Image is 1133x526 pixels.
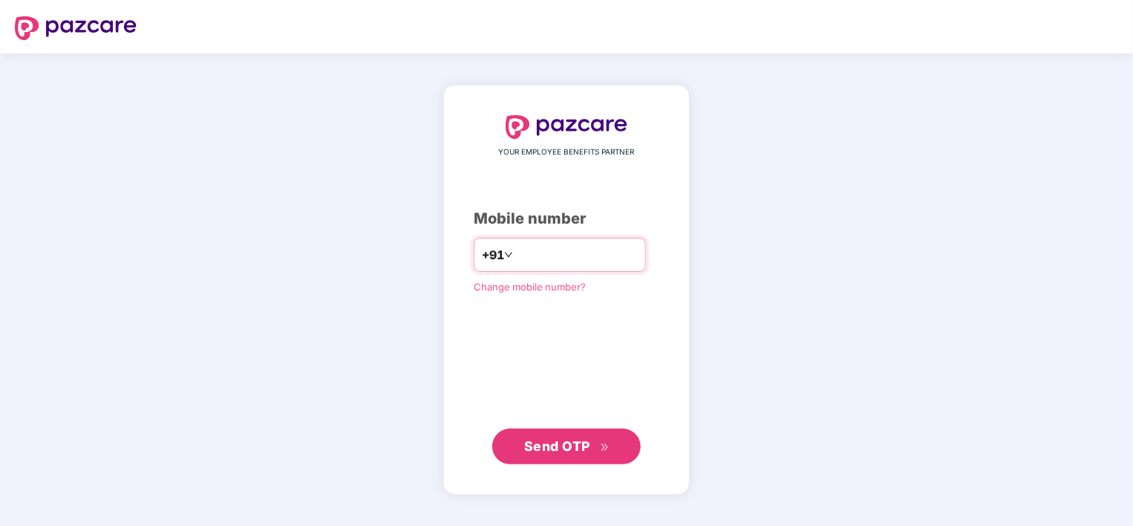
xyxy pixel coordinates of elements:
[492,429,641,464] button: Send OTPdouble-right
[499,146,635,158] span: YOUR EMPLOYEE BENEFITS PARTNER
[524,438,590,454] span: Send OTP
[474,281,586,293] a: Change mobile number?
[482,246,504,264] span: +91
[504,250,513,259] span: down
[600,443,610,452] span: double-right
[474,207,659,230] div: Mobile number
[15,16,137,40] img: logo
[506,115,627,139] img: logo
